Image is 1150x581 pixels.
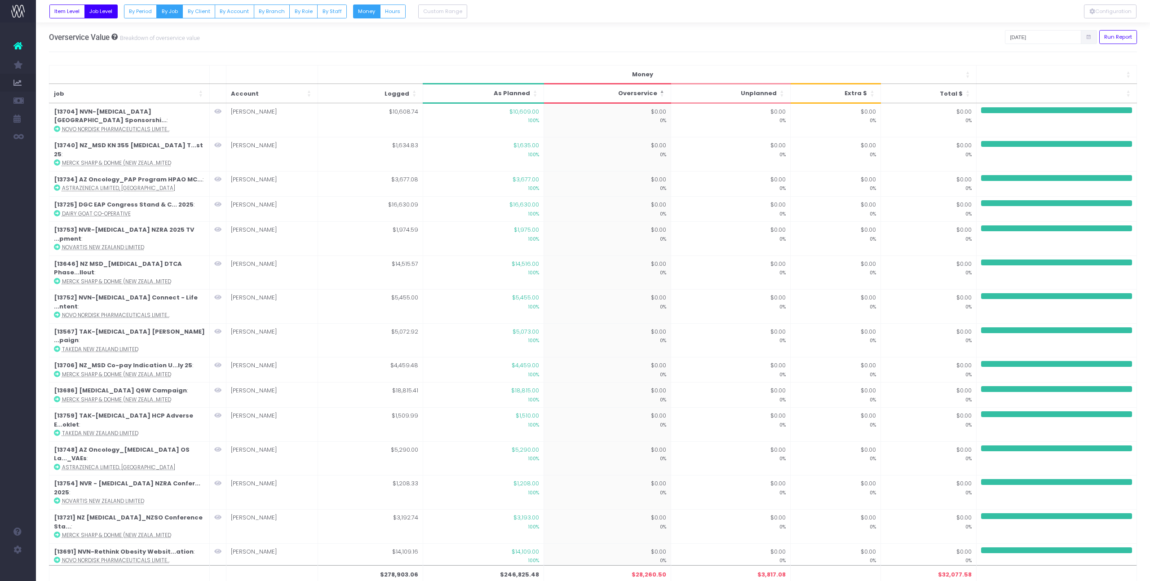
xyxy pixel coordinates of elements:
[49,4,85,18] button: Item Level
[226,408,318,442] td: [PERSON_NAME]
[885,150,972,158] small: 0%
[795,420,876,429] small: 0%
[49,33,110,42] span: Overservice Value
[795,116,876,124] small: 0%
[1084,4,1137,18] button: Configuration
[124,4,157,18] button: By Period
[513,141,539,150] span: $1,635.00
[956,327,972,336] span: $0.00
[544,84,671,103] th: Overservice: Activate to sort: Activate to sort: Activate to sort: Activate to sort: Activate to ...
[770,411,786,420] span: $0.00
[956,175,972,184] span: $0.00
[428,150,539,158] small: 100%
[651,175,666,184] span: $0.00
[54,200,194,209] strong: [13725] DGC EAP Congress Stand & C... 2025
[62,396,171,403] abbr: Merck Sharp & Dohme (New Zealand) Limited
[349,4,406,18] div: Small button group
[318,510,423,544] td: $3,192.74
[231,89,259,98] span: Account
[651,200,666,209] span: $0.00
[861,445,876,454] span: $0.00
[956,107,972,116] span: $0.00
[651,141,666,150] span: $0.00
[881,84,977,103] th: Total $: Activate to sort: Activate to sort: Activate to sort: Activate to sort: Activate to sort...
[318,475,423,510] td: $1,208.33
[676,150,786,158] small: 0%
[885,184,972,192] small: 0%
[62,126,170,133] abbr: Novo Nordisk Pharmaceuticals Limited
[226,357,318,383] td: [PERSON_NAME]
[770,293,786,302] span: $0.00
[54,327,205,345] strong: [13567] TAK-[MEDICAL_DATA] [PERSON_NAME] ...paign
[977,65,1137,84] th: : Activate to sort: Activate to sort: Activate to sort: Activate to sort: Activate to sort: Activ...
[548,336,666,344] small: 0%
[428,420,539,429] small: 100%
[54,513,203,531] strong: [13721] NZ [MEDICAL_DATA]_NZSO Conference Sta...
[676,420,786,429] small: 0%
[885,395,972,404] small: 0%
[49,408,209,442] td: :
[956,260,972,268] span: $0.00
[861,513,876,522] span: $0.00
[254,4,290,18] button: By Branch
[54,70,64,79] span: job
[318,171,423,196] td: $3,677.08
[885,302,972,311] small: 0%
[49,222,209,256] td: :
[226,65,318,84] th: Account: Activate to sort: Activate to sort: Activate to sort: Activate to sort: Activate to sort...
[215,4,254,18] button: By Account
[318,137,423,172] td: $1,634.83
[791,84,881,103] th: Extra $: Activate to sort: Activate to sort: Activate to sort: Activate to sort: Activate to sort...
[49,255,209,290] td: :
[956,547,972,556] span: $0.00
[62,312,170,319] abbr: Novo Nordisk Pharmaceuticals Limited
[1084,4,1137,18] div: Vertical button group
[861,386,876,395] span: $0.00
[548,184,666,192] small: 0%
[770,260,786,268] span: $0.00
[428,556,539,564] small: 100%
[62,371,171,378] abbr: Merck Sharp & Dohme (New Zealand) Limited
[62,557,170,564] abbr: Novo Nordisk Pharmaceuticals Limited
[226,171,318,196] td: [PERSON_NAME]
[54,293,198,311] strong: [13752] NVN-[MEDICAL_DATA] Connect - Life ...ntent
[156,4,183,18] button: By Job
[49,197,209,222] td: :
[795,395,876,404] small: 0%
[795,234,876,243] small: 0%
[54,175,203,184] strong: [13734] AZ Oncology_PAP Program HPAO MC...
[548,234,666,243] small: 0%
[956,200,972,209] span: $0.00
[49,475,209,510] td: :
[509,107,539,116] span: $10,609.00
[770,175,786,184] span: $0.00
[1005,30,1081,44] input: Pick start date
[226,222,318,256] td: [PERSON_NAME]
[509,200,539,209] span: $16,630.00
[795,522,876,531] small: 0%
[54,141,203,158] strong: [13740] NZ_MSD KN 355 [MEDICAL_DATA] T...st 25
[318,104,423,137] td: $10,608.74
[861,411,876,420] span: $0.00
[956,411,972,420] span: $0.00
[956,513,972,522] span: $0.00
[428,268,539,277] small: 100%
[676,395,786,404] small: 0%
[414,4,468,18] div: Small button group
[861,225,876,234] span: $0.00
[512,361,539,370] span: $4,459.00
[885,454,972,462] small: 0%
[676,454,786,462] small: 0%
[956,141,972,150] span: $0.00
[741,89,777,98] span: Unplanned
[651,547,666,556] span: $0.00
[49,543,209,568] td: :
[318,197,423,222] td: $16,630.09
[514,225,539,234] span: $1,975.00
[54,445,190,463] strong: [13748] AZ Oncology_[MEDICAL_DATA] OS La..._VAEs
[428,302,539,311] small: 100%
[428,116,539,124] small: 100%
[49,383,209,408] td: :
[54,411,193,429] strong: [13759] TAK-[MEDICAL_DATA] HCP Adverse E...oklet
[770,513,786,522] span: $0.00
